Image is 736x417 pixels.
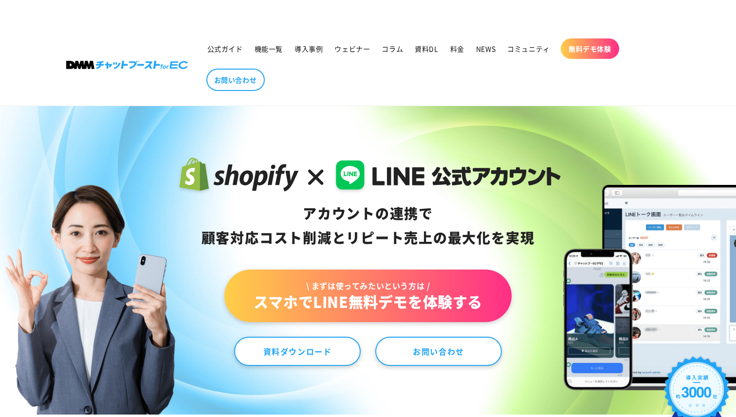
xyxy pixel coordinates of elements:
span: 資料DL [415,44,438,53]
a: 資料DL [409,38,444,59]
span: 無料デモ体験 [569,44,611,53]
a: 公式ガイド [202,38,249,59]
a: 導入事例 [289,38,329,59]
a: お問い合わせ [375,337,502,366]
a: 料金 [444,38,470,59]
span: 公式ガイド [207,44,243,53]
span: 機能一覧 [255,44,283,53]
a: 資料ダウンロード [234,337,361,366]
span: コミュニティ [507,44,550,53]
a: 無料デモ体験 [561,38,619,59]
a: ウェビナー [329,38,376,59]
a: \ まずは使ってみたいという方は /スマホでLINE無料デモを体験する [224,270,512,322]
a: コミュニティ [501,38,556,59]
span: コラム [382,44,403,53]
span: ウェビナー [334,44,370,53]
span: NEWS [476,44,496,53]
a: 機能一覧 [249,38,289,59]
span: 料金 [450,44,464,53]
a: お問い合わせ [206,69,265,91]
span: 導入事例 [294,44,323,53]
div: アカウントの連携で 顧客対応コスト削減と リピート売上の 最大化を実現 [175,201,561,250]
span: \ まずは使ってみたいという方は / [254,280,482,291]
a: NEWS [470,38,501,59]
span: お問い合わせ [214,75,257,84]
a: コラム [376,38,409,59]
img: 株式会社DMM Boost [66,61,188,69]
